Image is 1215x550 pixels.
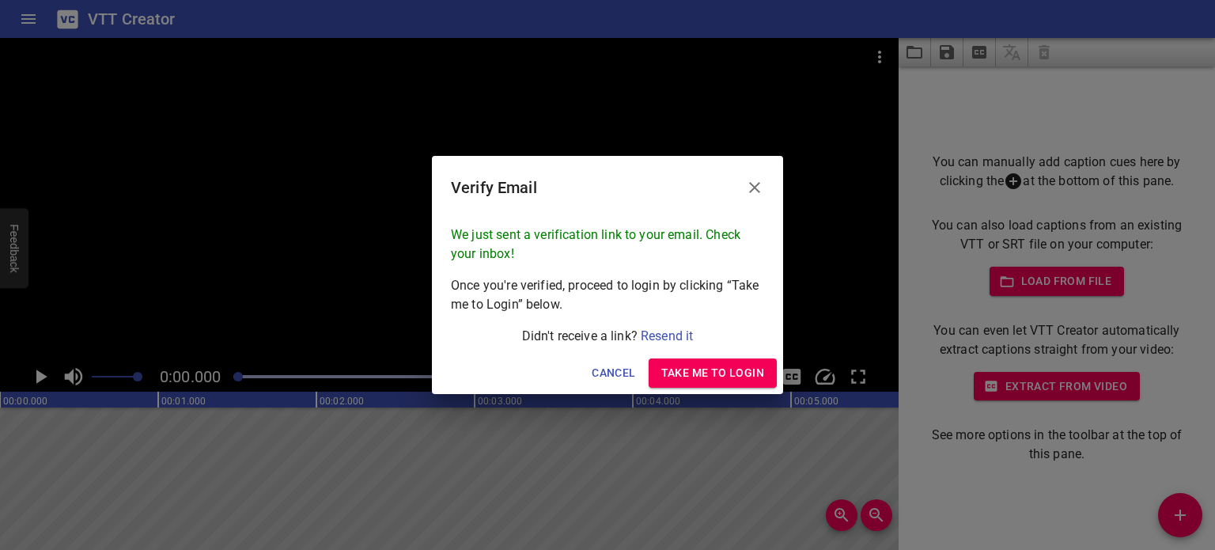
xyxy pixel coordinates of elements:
a: Resend it [641,328,693,343]
p: Once you're verified, proceed to login by clicking “Take me to Login” below. [451,276,764,314]
span: Take me to Login [661,363,764,383]
button: Cancel [585,358,642,388]
p: Didn't receive a link? [451,327,764,346]
span: Cancel [592,363,635,383]
button: Close [736,169,774,207]
p: We just sent a verification link to your email. Check your inbox! [451,226,764,264]
button: Take me to Login [649,358,777,388]
h6: Verify Email [451,175,537,200]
